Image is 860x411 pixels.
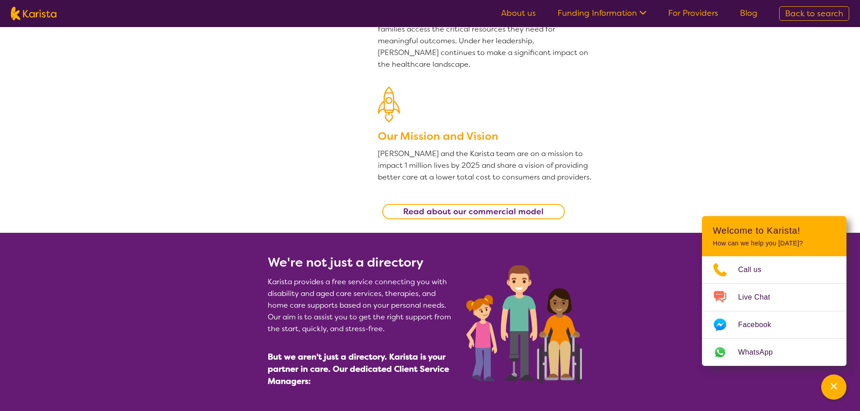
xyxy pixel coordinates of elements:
[702,256,846,366] ul: Choose channel
[501,8,536,18] a: About us
[268,254,456,271] h2: We're not just a directory
[702,216,846,366] div: Channel Menu
[738,318,782,332] span: Facebook
[713,240,836,247] p: How can we help you [DATE]?
[738,346,784,359] span: WhatsApp
[466,265,582,383] img: Participants
[785,8,843,19] span: Back to search
[11,7,56,20] img: Karista logo
[740,8,758,18] a: Blog
[268,351,449,387] span: But we aren't just a directory. Karista is your partner in care. Our dedicated Client Service Man...
[558,8,646,18] a: Funding Information
[668,8,718,18] a: For Providers
[738,263,772,277] span: Call us
[378,87,400,122] img: Our Mission
[821,374,846,400] button: Channel Menu
[779,6,849,21] a: Back to search
[738,291,781,304] span: Live Chat
[713,225,836,236] h2: Welcome to Karista!
[378,148,593,183] p: [PERSON_NAME] and the Karista team are on a mission to impact 1 million lives by 2025 and share a...
[268,276,456,335] p: Karista provides a free service connecting you with disability and aged care services, therapies,...
[403,206,544,217] b: Read about our commercial model
[702,339,846,366] a: Web link opens in a new tab.
[378,128,593,144] h3: Our Mission and Vision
